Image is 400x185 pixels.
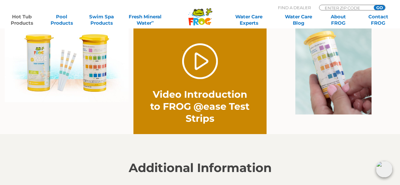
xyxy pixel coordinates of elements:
h2: Additional Information [6,161,395,175]
a: ContactFROG [363,14,394,26]
p: Find A Dealer [278,5,311,10]
input: GO [374,5,385,10]
a: PoolProducts [46,14,77,26]
img: openIcon [376,161,392,177]
a: Water CareExperts [224,14,274,26]
img: TestStripPoolside [5,20,129,102]
sup: ∞ [151,19,154,24]
a: Swim SpaProducts [86,14,117,26]
h2: Video Introduction to FROG @ease Test Strips [147,89,253,125]
a: Fresh MineralWater∞ [126,14,165,26]
a: Water CareBlog [283,14,314,26]
a: Play Video [182,43,218,79]
a: Hot TubProducts [6,14,37,26]
input: Zip Code Form [324,5,367,10]
a: AboutFROG [323,14,354,26]
img: @easeTESTstrips [295,20,372,114]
